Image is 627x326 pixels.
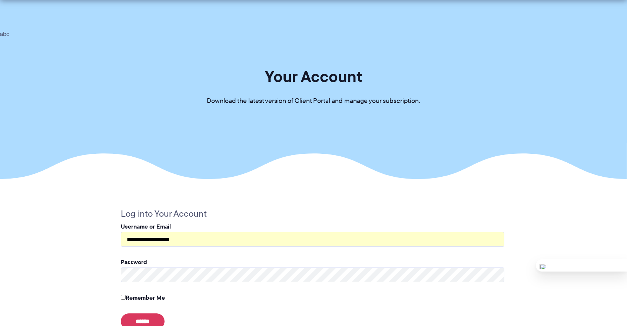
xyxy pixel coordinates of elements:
[207,96,420,107] p: Download the latest version of Client Portal and manage your subscription.
[121,257,147,266] label: Password
[121,293,165,302] label: Remember Me
[121,295,126,300] input: Remember Me
[121,206,207,222] legend: Log into Your Account
[265,67,362,86] h1: Your Account
[121,222,171,231] label: Username or Email
[540,262,547,269] img: one_i.png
